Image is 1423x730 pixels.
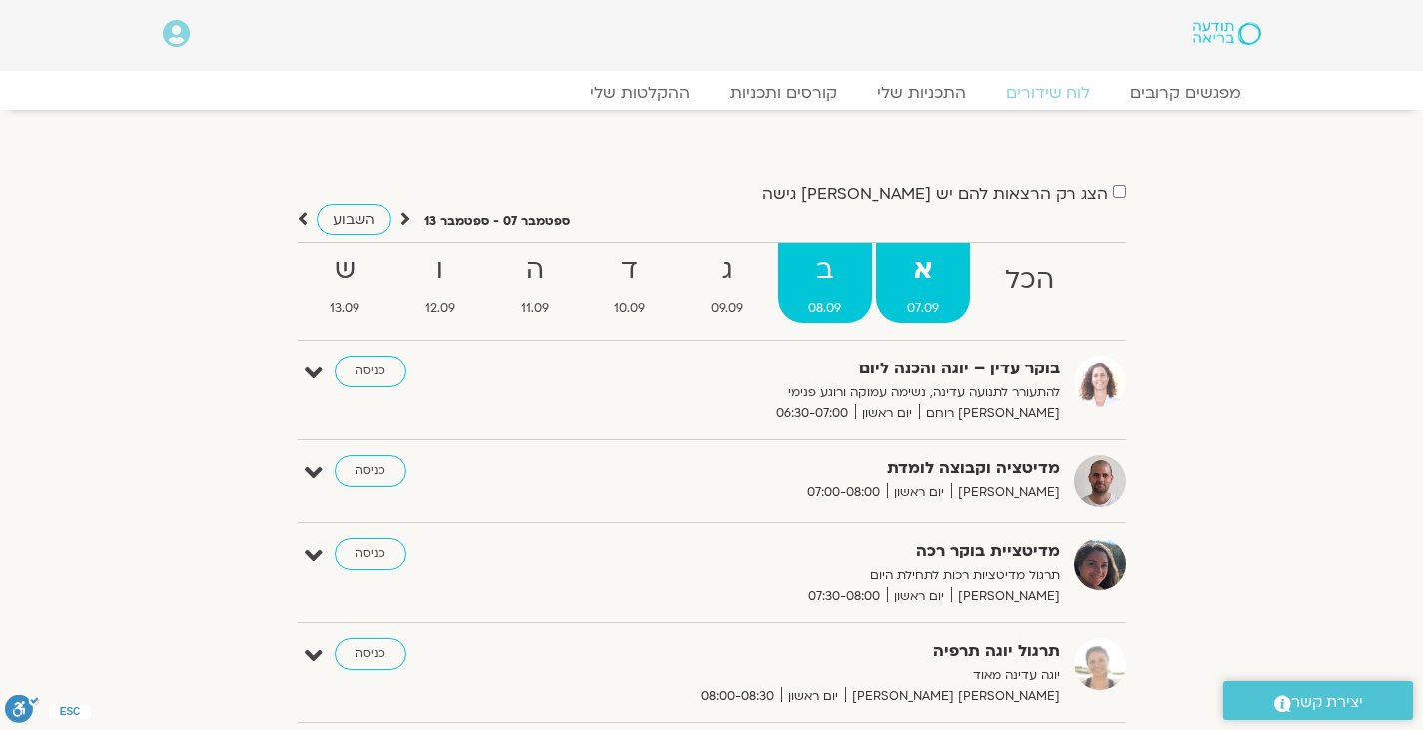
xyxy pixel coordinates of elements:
strong: ד [583,248,676,293]
strong: מדיטציית בוקר רכה [570,538,1060,565]
a: כניסה [335,356,406,387]
span: [PERSON_NAME] [PERSON_NAME] [845,686,1060,707]
strong: ב [778,248,873,293]
span: השבוע [333,210,375,229]
a: ג09.09 [680,243,774,323]
a: ו12.09 [394,243,486,323]
label: הצג רק הרצאות להם יש [PERSON_NAME] גישה [762,185,1108,203]
span: יום ראשון [781,686,845,707]
nav: Menu [163,83,1261,103]
span: יום ראשון [887,586,951,607]
span: 07.09 [876,298,970,319]
p: ספטמבר 07 - ספטמבר 13 [424,211,570,232]
strong: ו [394,248,486,293]
a: כניסה [335,638,406,670]
span: 08.09 [778,298,873,319]
span: יום ראשון [855,403,919,424]
strong: מדיטציה וקבוצה לומדת [570,455,1060,482]
strong: תרגול יוגה תרפיה [570,638,1060,665]
a: א07.09 [876,243,970,323]
span: 07:30-08:00 [801,586,887,607]
strong: הכל [974,258,1084,303]
a: ה11.09 [490,243,580,323]
span: 11.09 [490,298,580,319]
a: מפגשים קרובים [1110,83,1261,103]
strong: ג [680,248,774,293]
span: 08:00-08:30 [694,686,781,707]
strong: בוקר עדין – יוגה והכנה ליום [570,356,1060,382]
span: [PERSON_NAME] רוחם [919,403,1060,424]
a: כניסה [335,538,406,570]
p: תרגול מדיטציות רכות לתחילת היום [570,565,1060,586]
strong: ש [300,248,391,293]
a: התכניות שלי [857,83,986,103]
span: 10.09 [583,298,676,319]
strong: א [876,248,970,293]
span: 12.09 [394,298,486,319]
span: יצירת קשר [1291,689,1363,716]
p: יוגה עדינה מאוד [570,665,1060,686]
span: 13.09 [300,298,391,319]
span: יום ראשון [887,482,951,503]
a: כניסה [335,455,406,487]
span: [PERSON_NAME] [951,482,1060,503]
span: [PERSON_NAME] [951,586,1060,607]
a: ש13.09 [300,243,391,323]
a: הכל [974,243,1084,323]
p: להתעורר לתנועה עדינה, נשימה עמוקה ורוגע פנימי [570,382,1060,403]
a: ד10.09 [583,243,676,323]
a: יצירת קשר [1223,681,1413,720]
span: 06:30-07:00 [769,403,855,424]
a: ההקלטות שלי [570,83,710,103]
a: ב08.09 [778,243,873,323]
a: השבוע [317,204,391,235]
a: קורסים ותכניות [710,83,857,103]
a: לוח שידורים [986,83,1110,103]
strong: ה [490,248,580,293]
span: 07:00-08:00 [800,482,887,503]
span: 09.09 [680,298,774,319]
